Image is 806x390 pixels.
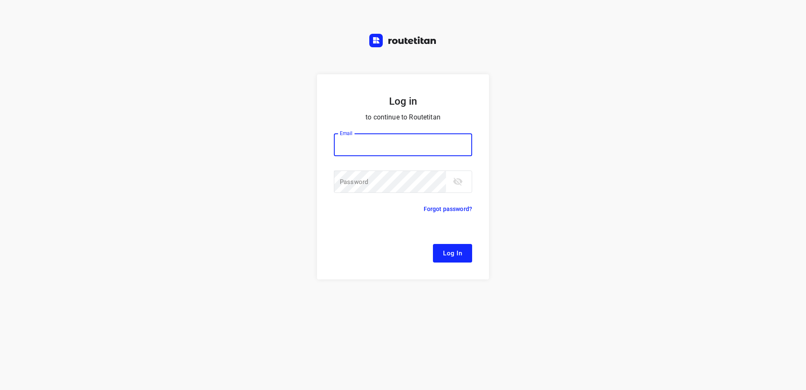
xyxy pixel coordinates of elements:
[443,248,462,259] span: Log In
[424,204,472,214] p: Forgot password?
[334,95,472,108] h5: Log in
[449,173,466,190] button: toggle password visibility
[433,244,472,263] button: Log In
[369,34,437,47] img: Routetitan
[334,111,472,123] p: to continue to Routetitan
